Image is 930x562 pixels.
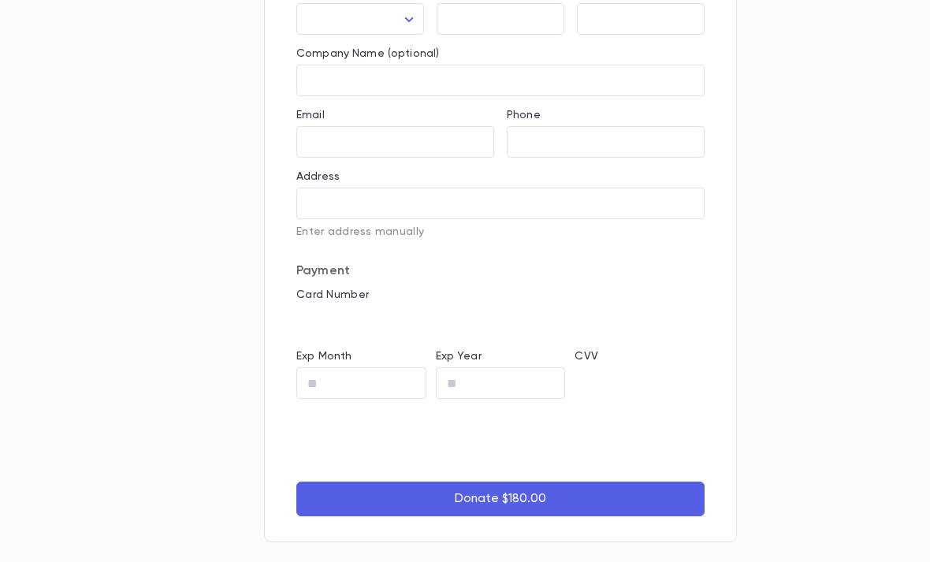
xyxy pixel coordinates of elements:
[296,351,352,363] label: Exp Month
[575,368,705,400] iframe: cvv
[296,5,424,35] div: ​
[296,226,705,239] p: Enter address manually
[575,351,705,363] p: CVV
[296,289,705,302] p: Card Number
[296,307,705,338] iframe: card
[296,110,325,122] label: Email
[507,110,541,122] label: Phone
[436,351,482,363] label: Exp Year
[296,48,439,61] label: Company Name (optional)
[296,264,705,280] p: Payment
[296,171,340,184] label: Address
[296,482,705,517] button: Donate $180.00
